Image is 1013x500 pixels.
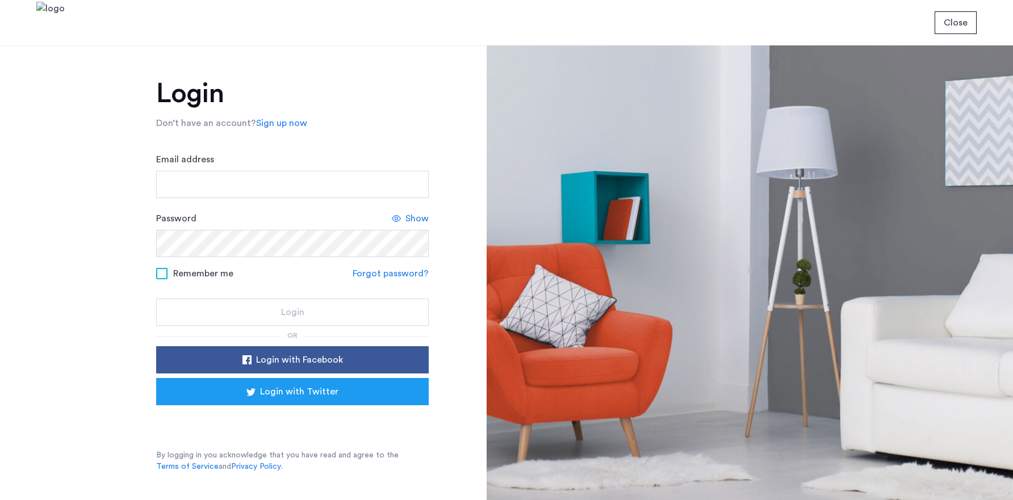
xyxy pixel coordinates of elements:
[156,153,214,166] label: Email address
[156,80,429,107] h1: Login
[231,461,281,472] a: Privacy Policy
[353,267,429,280] a: Forgot password?
[281,305,304,319] span: Login
[260,385,338,398] span: Login with Twitter
[156,299,429,326] button: button
[287,332,298,339] span: or
[156,212,196,225] label: Password
[405,212,429,225] span: Show
[156,119,256,128] span: Don’t have an account?
[173,267,233,280] span: Remember me
[256,116,307,130] a: Sign up now
[156,461,219,472] a: Terms of Service
[36,2,65,44] img: logo
[156,449,429,472] p: By logging in you acknowledge that you have read and agree to the and .
[256,353,343,367] span: Login with Facebook
[156,346,429,373] button: button
[156,378,429,405] button: button
[944,16,968,30] span: Close
[935,11,977,34] button: button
